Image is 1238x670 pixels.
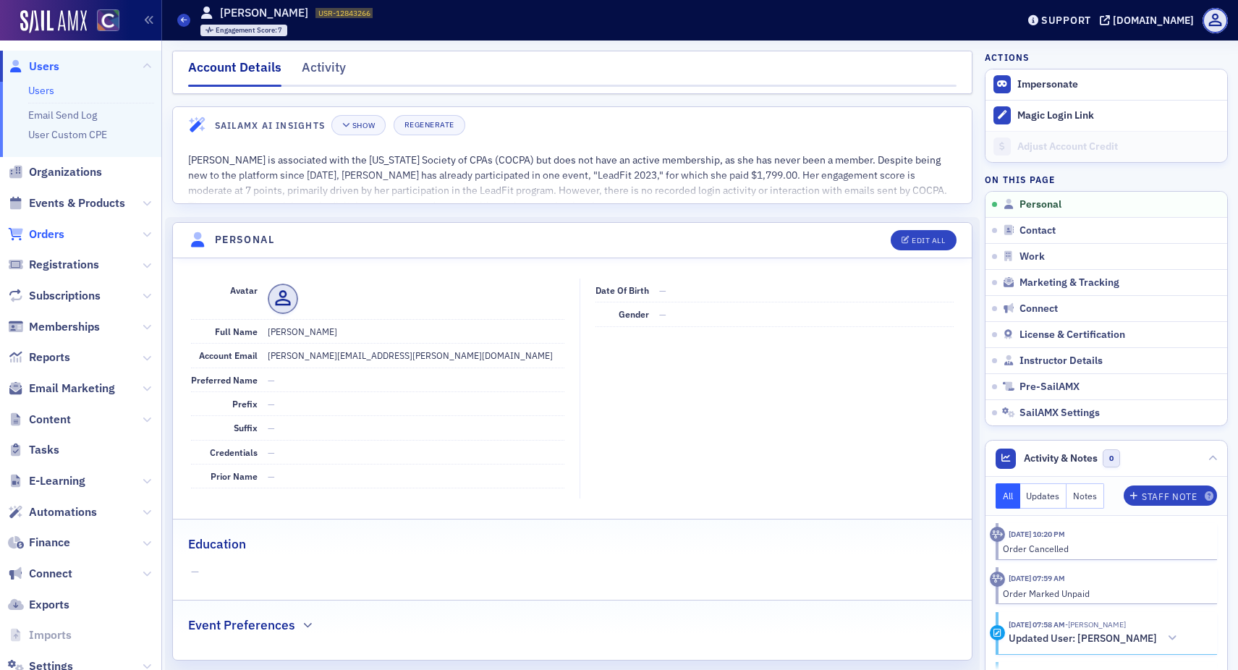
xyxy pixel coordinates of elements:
a: Events & Products [8,195,125,211]
span: USR-12843266 [318,8,370,18]
span: — [659,308,666,320]
button: Updates [1020,483,1067,509]
span: — [268,470,275,482]
button: Impersonate [1017,78,1078,91]
div: Activity [990,527,1005,542]
a: SailAMX [20,10,87,33]
div: Activity [990,572,1005,587]
span: Avatar [230,284,258,296]
a: Organizations [8,164,102,180]
div: Adjust Account Credit [1017,140,1220,153]
button: Staff Note [1124,485,1217,506]
button: All [996,483,1020,509]
div: Activity [302,58,346,85]
button: Updated User: [PERSON_NAME] [1009,631,1182,646]
span: Prefix [232,398,258,410]
button: [DOMAIN_NAME] [1100,15,1199,25]
div: Order Cancelled [1003,542,1208,555]
span: Full Name [215,326,258,337]
span: Contact [1019,224,1056,237]
span: Registrations [29,257,99,273]
a: Finance [8,535,70,551]
span: Activity & Notes [1024,451,1098,466]
span: Exports [29,597,69,613]
span: E-Learning [29,473,85,489]
a: Users [28,84,54,97]
div: Account Details [188,58,281,87]
span: Finance [29,535,70,551]
span: Instructor Details [1019,355,1103,368]
span: Prior Name [211,470,258,482]
button: Magic Login Link [985,100,1227,131]
span: — [191,564,954,580]
span: Engagement Score : [216,25,279,35]
span: Tasks [29,442,59,458]
span: Date of Birth [595,284,649,296]
a: Exports [8,597,69,613]
span: Profile [1203,8,1228,33]
div: Order Marked Unpaid [1003,587,1208,600]
span: License & Certification [1019,328,1125,342]
div: Engagement Score: 7 [200,25,288,36]
a: Adjust Account Credit [985,131,1227,162]
h4: On this page [985,173,1228,186]
time: 5/20/2025 10:20 PM [1009,529,1065,539]
a: View Homepage [87,9,119,34]
a: Users [8,59,59,75]
dd: [PERSON_NAME] [268,320,565,343]
div: 7 [216,27,283,35]
h2: Event Preferences [188,616,295,635]
a: Registrations [8,257,99,273]
span: Events & Products [29,195,125,211]
span: Orders [29,226,64,242]
span: Connect [1019,302,1058,315]
a: Content [8,412,71,428]
button: Regenerate [394,115,465,135]
span: — [268,422,275,433]
a: Email Send Log [28,109,97,122]
span: Gender [619,308,649,320]
span: SailAMX Settings [1019,407,1100,420]
span: Credentials [210,446,258,458]
a: Automations [8,504,97,520]
a: E-Learning [8,473,85,489]
div: Staff Note [1142,493,1197,501]
div: Show [352,122,375,130]
a: Email Marketing [8,381,115,397]
a: Connect [8,566,72,582]
span: Account Email [199,349,258,361]
span: Personal [1019,198,1061,211]
h4: Actions [985,51,1030,64]
span: Preferred Name [191,374,258,386]
span: 0 [1103,449,1121,467]
a: Imports [8,627,72,643]
h2: Education [188,535,246,554]
span: Memberships [29,319,100,335]
button: Edit All [891,230,956,250]
span: Email Marketing [29,381,115,397]
h5: Updated User: [PERSON_NAME] [1009,632,1157,645]
time: 10/3/2023 07:58 AM [1009,619,1065,629]
h4: Personal [215,232,274,247]
span: Marketing & Tracking [1019,276,1119,289]
span: Work [1019,250,1045,263]
div: Support [1041,14,1091,27]
span: Stephanie Bass [1065,619,1126,629]
span: Automations [29,504,97,520]
span: Organizations [29,164,102,180]
span: Imports [29,627,72,643]
button: Show [331,115,386,135]
a: User Custom CPE [28,128,107,141]
time: 10/3/2023 07:59 AM [1009,573,1065,583]
span: — [268,398,275,410]
div: Edit All [912,237,945,245]
span: Pre-SailAMX [1019,381,1080,394]
div: [DOMAIN_NAME] [1113,14,1194,27]
span: Connect [29,566,72,582]
a: Tasks [8,442,59,458]
a: Memberships [8,319,100,335]
div: Activity [990,625,1005,640]
span: Users [29,59,59,75]
div: Magic Login Link [1017,109,1220,122]
span: Reports [29,349,70,365]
